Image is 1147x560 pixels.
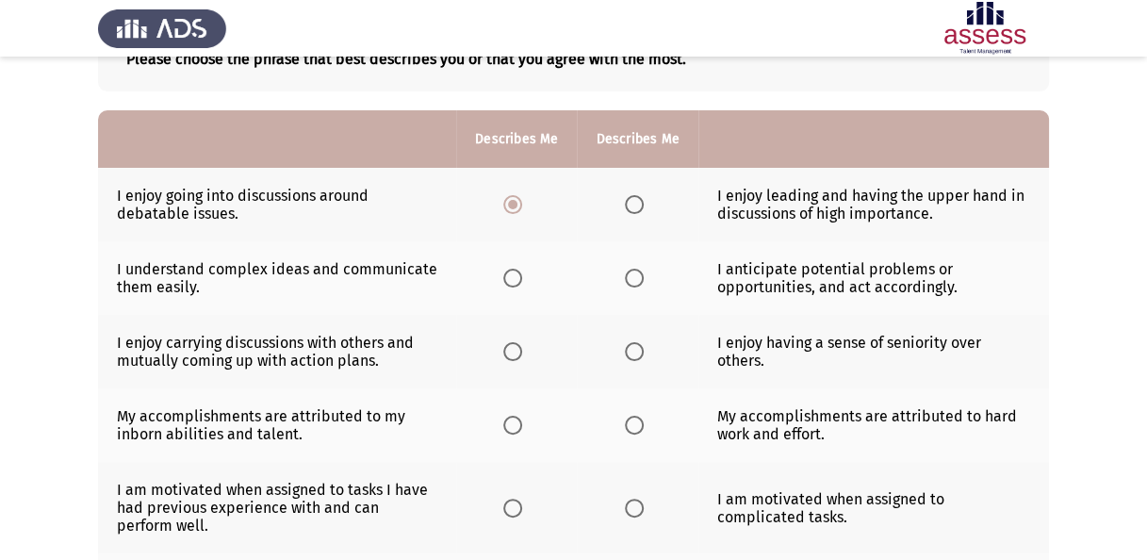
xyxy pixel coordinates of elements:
[98,2,226,55] img: Assess Talent Management logo
[126,50,1021,68] b: Please choose the phrase that best describes you or that you agree with the most.
[503,269,530,287] mat-radio-group: Select an option
[625,195,651,213] mat-radio-group: Select an option
[98,388,456,462] td: My accomplishments are attributed to my inborn abilities and talent.
[625,342,651,360] mat-radio-group: Select an option
[503,498,530,516] mat-radio-group: Select an option
[625,498,651,516] mat-radio-group: Select an option
[625,269,651,287] mat-radio-group: Select an option
[698,241,1049,315] td: I anticipate potential problems or opportunities, and act accordingly.
[698,462,1049,553] td: I am motivated when assigned to complicated tasks.
[98,241,456,315] td: I understand complex ideas and communicate them easily.
[698,315,1049,388] td: I enjoy having a sense of seniority over others.
[98,315,456,388] td: I enjoy carrying discussions with others and mutually coming up with action plans.
[921,2,1049,55] img: Assessment logo of Potentiality Assessment R2 (EN/AR)
[698,168,1049,241] td: I enjoy leading and having the upper hand in discussions of high importance.
[456,110,577,168] th: Describes Me
[98,462,456,553] td: I am motivated when assigned to tasks I have had previous experience with and can perform well.
[625,416,651,434] mat-radio-group: Select an option
[698,388,1049,462] td: My accomplishments are attributed to hard work and effort.
[503,342,530,360] mat-radio-group: Select an option
[98,168,456,241] td: I enjoy going into discussions around debatable issues.
[503,416,530,434] mat-radio-group: Select an option
[577,110,697,168] th: Describes Me
[503,195,530,213] mat-radio-group: Select an option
